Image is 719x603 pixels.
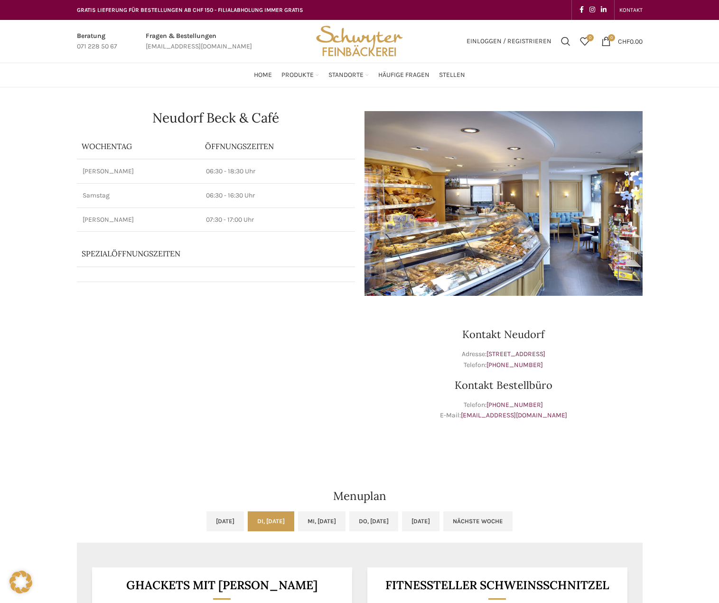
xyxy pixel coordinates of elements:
[83,191,195,200] p: Samstag
[577,3,587,17] a: Facebook social link
[462,32,556,51] a: Einloggen / Registrieren
[77,7,303,13] span: GRATIS LIEFERUNG FÜR BESTELLUNGEN AB CHF 150 - FILIALABHOLUNG IMMER GRATIS
[206,191,349,200] p: 06:30 - 16:30 Uhr
[146,31,252,52] a: Infobox link
[82,141,196,151] p: Wochentag
[206,167,349,176] p: 06:30 - 18:30 Uhr
[313,37,406,45] a: Site logo
[349,511,398,531] a: Do, [DATE]
[103,579,340,591] h3: Ghackets mit [PERSON_NAME]
[587,3,598,17] a: Instagram social link
[619,7,643,13] span: KONTAKT
[77,31,117,52] a: Infobox link
[206,511,244,531] a: [DATE]
[467,38,551,45] span: Einloggen / Registrieren
[254,66,272,85] a: Home
[83,167,195,176] p: [PERSON_NAME]
[364,329,643,339] h3: Kontakt Neudorf
[72,66,647,85] div: Main navigation
[618,37,630,45] span: CHF
[364,349,643,370] p: Adresse: Telefon:
[575,32,594,51] div: Meine Wunschliste
[328,71,364,80] span: Standorte
[597,32,647,51] a: 0 CHF0.00
[618,37,643,45] bdi: 0.00
[281,66,319,85] a: Produkte
[328,66,369,85] a: Standorte
[439,71,465,80] span: Stellen
[587,34,594,41] span: 0
[254,71,272,80] span: Home
[608,34,615,41] span: 0
[313,20,406,63] img: Bäckerei Schwyter
[378,71,430,80] span: Häufige Fragen
[77,111,355,124] h1: Neudorf Beck & Café
[461,411,567,419] a: [EMAIL_ADDRESS][DOMAIN_NAME]
[439,66,465,85] a: Stellen
[556,32,575,51] a: Suchen
[402,511,439,531] a: [DATE]
[443,511,513,531] a: Nächste Woche
[379,579,616,591] h3: Fitnessteller Schweinsschnitzel
[248,511,294,531] a: Di, [DATE]
[619,0,643,19] a: KONTAKT
[615,0,647,19] div: Secondary navigation
[77,490,643,502] h2: Menuplan
[298,511,345,531] a: Mi, [DATE]
[486,350,545,358] a: [STREET_ADDRESS]
[77,305,355,448] iframe: schwyter martinsbruggstrasse
[575,32,594,51] a: 0
[82,248,324,259] p: Spezialöffnungszeiten
[206,215,349,225] p: 07:30 - 17:00 Uhr
[378,66,430,85] a: Häufige Fragen
[364,380,643,390] h3: Kontakt Bestellbüro
[364,400,643,421] p: Telefon: E-Mail:
[486,401,543,409] a: [PHONE_NUMBER]
[281,71,314,80] span: Produkte
[205,141,350,151] p: ÖFFNUNGSZEITEN
[83,215,195,225] p: [PERSON_NAME]
[598,3,609,17] a: Linkedin social link
[486,361,543,369] a: [PHONE_NUMBER]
